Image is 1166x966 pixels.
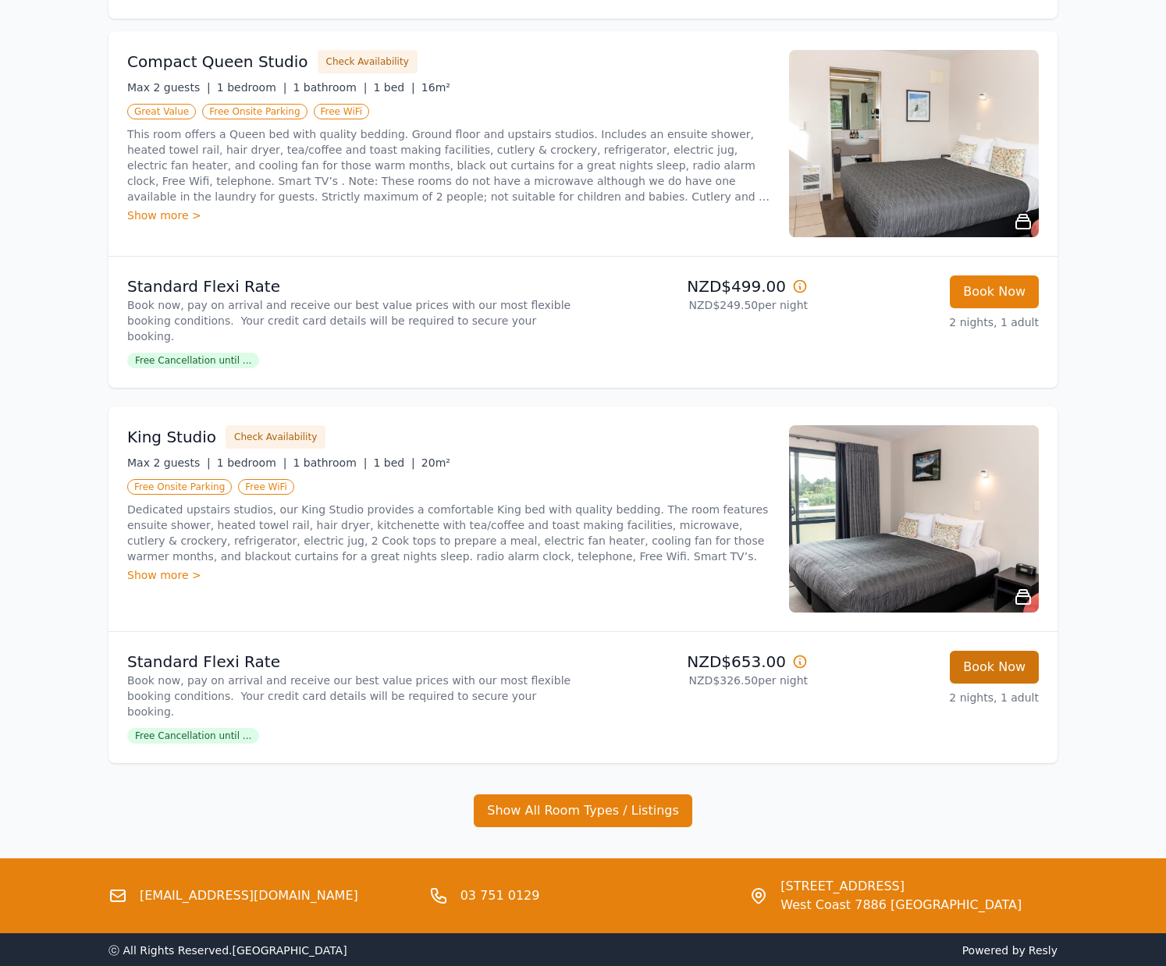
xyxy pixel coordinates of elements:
span: 1 bedroom | [217,456,287,469]
a: [EMAIL_ADDRESS][DOMAIN_NAME] [140,886,358,905]
p: 2 nights, 1 adult [820,690,1039,705]
button: Book Now [950,651,1039,684]
span: 1 bed | [373,81,414,94]
p: NZD$249.50 per night [589,297,808,313]
span: ⓒ All Rights Reserved. [GEOGRAPHIC_DATA] [108,944,347,957]
div: Show more > [127,208,770,223]
h3: King Studio [127,426,216,448]
span: Free Onsite Parking [127,479,232,495]
p: NZD$499.00 [589,275,808,297]
p: 2 nights, 1 adult [820,314,1039,330]
span: 1 bedroom | [217,81,287,94]
span: Free WiFi [314,104,370,119]
span: 1 bed | [373,456,414,469]
h3: Compact Queen Studio [127,51,308,73]
button: Book Now [950,275,1039,308]
p: This room offers a Queen bed with quality bedding. Ground floor and upstairs studios. Includes an... [127,126,770,204]
a: Resly [1029,944,1058,957]
span: Max 2 guests | [127,456,211,469]
button: Check Availability [318,50,418,73]
span: West Coast 7886 [GEOGRAPHIC_DATA] [780,896,1022,915]
p: Standard Flexi Rate [127,651,577,673]
span: 1 bathroom | [293,81,367,94]
a: 03 751 0129 [460,886,540,905]
button: Check Availability [226,425,325,449]
span: [STREET_ADDRESS] [780,877,1022,896]
p: NZD$326.50 per night [589,673,808,688]
p: Standard Flexi Rate [127,275,577,297]
p: NZD$653.00 [589,651,808,673]
span: Free Onsite Parking [202,104,307,119]
p: Book now, pay on arrival and receive our best value prices with our most flexible booking conditi... [127,297,577,344]
span: Max 2 guests | [127,81,211,94]
span: 16m² [421,81,450,94]
span: Powered by [589,943,1058,958]
p: Dedicated upstairs studios, our King Studio provides a comfortable King bed with quality bedding.... [127,502,770,564]
span: Free WiFi [238,479,294,495]
span: 1 bathroom | [293,456,367,469]
span: Free Cancellation until ... [127,353,259,368]
span: Great Value [127,104,196,119]
p: Book now, pay on arrival and receive our best value prices with our most flexible booking conditi... [127,673,577,719]
span: 20m² [421,456,450,469]
div: Show more > [127,567,770,583]
span: Free Cancellation until ... [127,728,259,744]
button: Show All Room Types / Listings [474,794,692,827]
